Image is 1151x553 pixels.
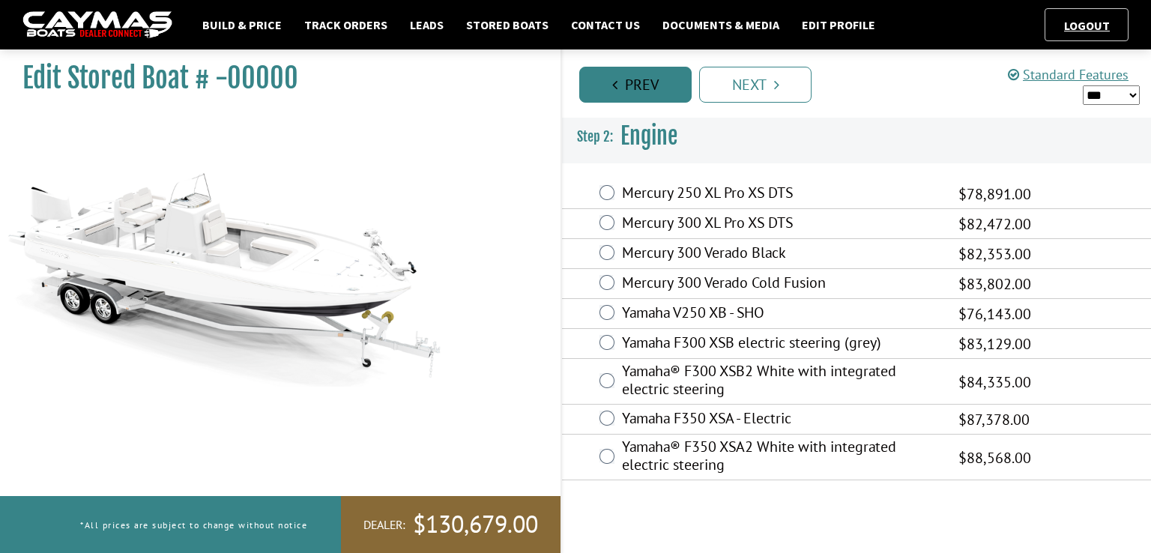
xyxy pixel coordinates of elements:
label: Yamaha V250 XB - SHO [622,303,940,325]
h3: Engine [562,109,1151,164]
label: Mercury 300 Verado Black [622,244,940,265]
span: $83,802.00 [958,273,1031,295]
span: $88,568.00 [958,447,1031,469]
a: Prev [579,67,692,103]
a: Track Orders [297,15,395,34]
a: Build & Price [195,15,289,34]
span: $82,472.00 [958,213,1031,235]
span: $82,353.00 [958,243,1031,265]
label: Yamaha F350 XSA - Electric [622,409,940,431]
label: Yamaha F300 XSB electric steering (grey) [622,333,940,355]
span: $84,335.00 [958,371,1031,393]
a: Stored Boats [459,15,556,34]
label: Yamaha® F350 XSA2 White with integrated electric steering [622,438,940,477]
a: Documents & Media [655,15,787,34]
label: Yamaha® F300 XSB2 White with integrated electric steering [622,362,940,402]
p: *All prices are subject to change without notice [80,513,307,537]
ul: Pagination [575,64,1151,103]
label: Mercury 250 XL Pro XS DTS [622,184,940,205]
img: caymas-dealer-connect-2ed40d3bc7270c1d8d7ffb4b79bf05adc795679939227970def78ec6f6c03838.gif [22,11,172,39]
a: Contact Us [564,15,647,34]
label: Mercury 300 Verado Cold Fusion [622,274,940,295]
a: Standard Features [1008,66,1129,83]
label: Mercury 300 XL Pro XS DTS [622,214,940,235]
span: $76,143.00 [958,303,1031,325]
h1: Edit Stored Boat # -00000 [22,61,523,95]
span: $87,378.00 [958,408,1030,431]
a: Leads [402,15,451,34]
a: Next [699,67,812,103]
span: $130,679.00 [413,509,538,540]
a: Logout [1057,18,1117,33]
span: $78,891.00 [958,183,1031,205]
a: Dealer:$130,679.00 [341,496,561,553]
span: $83,129.00 [958,333,1031,355]
a: Edit Profile [794,15,883,34]
span: Dealer: [363,517,405,533]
